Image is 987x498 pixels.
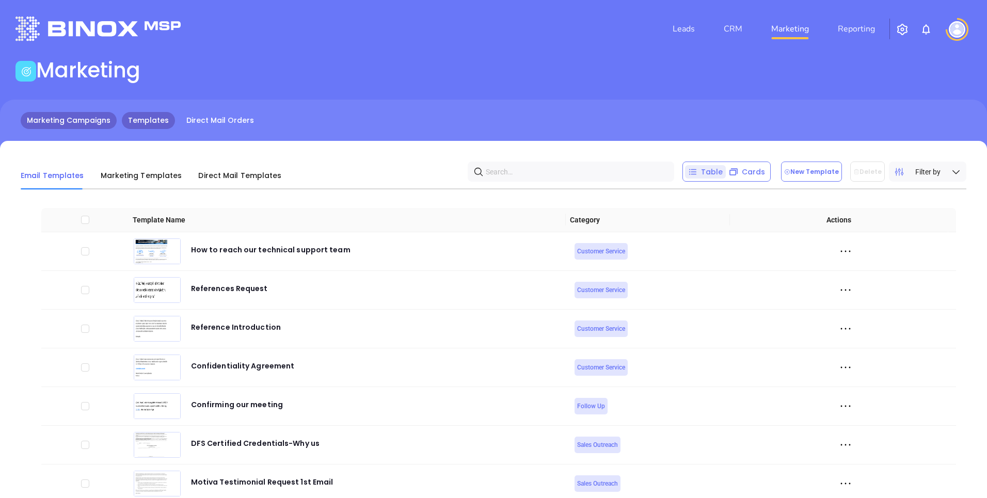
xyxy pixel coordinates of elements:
span: Email Templates [21,170,84,181]
span: Customer Service [577,323,625,334]
button: Delete [850,162,885,182]
span: Sales Outreach [577,478,618,489]
a: Marketing Campaigns [21,112,117,129]
div: Table [685,165,726,179]
span: Sales Outreach [577,439,618,451]
a: Templates [122,112,175,129]
span: Customer Service [577,284,625,296]
div: Reference Introduction [191,321,281,342]
div: How to reach our technical support team [191,244,351,264]
th: Template Name [129,208,566,232]
a: Leads [668,19,699,39]
h1: Marketing [36,58,140,83]
a: Reporting [834,19,879,39]
div: References Request [191,282,268,303]
img: iconNotification [920,23,932,36]
div: Confirming our meeting [191,398,283,419]
button: New Template [781,162,842,182]
a: Direct Mail Orders [180,112,260,129]
span: Direct Mail Templates [198,170,281,181]
img: logo [15,17,181,41]
img: user [949,21,965,38]
div: DFS Certified Credentials-Why us [191,437,320,458]
span: Filter by [915,166,941,178]
div: Cards [726,165,768,179]
a: Marketing [767,19,813,39]
img: iconSetting [896,23,909,36]
span: Follow Up [577,400,605,412]
div: Confidentiality Agreement [191,360,295,380]
th: Category [566,208,730,232]
span: Customer Service [577,362,625,373]
div: Motiva Testimonial Request 1st Email [191,476,333,496]
span: Customer Service [577,246,625,257]
th: Actions [730,208,948,232]
a: CRM [720,19,746,39]
span: Marketing Templates [101,170,182,181]
input: Search… [486,164,660,180]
